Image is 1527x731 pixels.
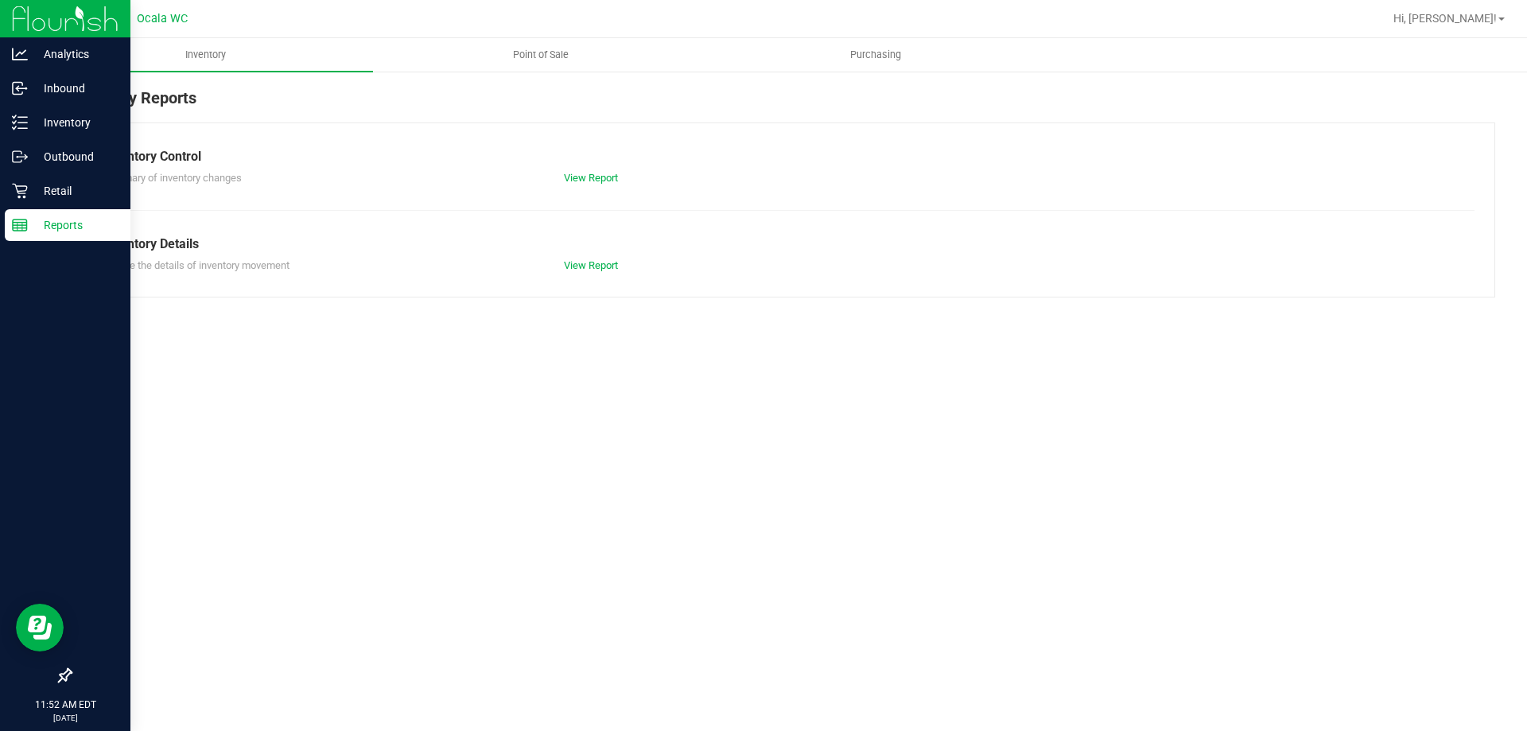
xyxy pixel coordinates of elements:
a: Point of Sale [373,38,708,72]
span: Hi, [PERSON_NAME]! [1393,12,1497,25]
span: Summary of inventory changes [103,172,242,184]
p: Reports [28,216,123,235]
span: Purchasing [829,48,923,62]
p: Inbound [28,79,123,98]
a: Purchasing [708,38,1043,72]
a: View Report [564,259,618,271]
a: Inventory [38,38,373,72]
p: 11:52 AM EDT [7,698,123,712]
inline-svg: Inbound [12,80,28,96]
p: [DATE] [7,712,123,724]
p: Inventory [28,113,123,132]
div: Inventory Details [103,235,1463,254]
div: Inventory Reports [70,86,1495,122]
p: Analytics [28,45,123,64]
p: Outbound [28,147,123,166]
span: Ocala WC [137,12,188,25]
inline-svg: Analytics [12,46,28,62]
p: Retail [28,181,123,200]
inline-svg: Reports [12,217,28,233]
div: Inventory Control [103,147,1463,166]
span: Inventory [164,48,247,62]
span: Point of Sale [492,48,590,62]
iframe: Resource center [16,604,64,651]
inline-svg: Outbound [12,149,28,165]
a: View Report [564,172,618,184]
inline-svg: Inventory [12,115,28,130]
span: Explore the details of inventory movement [103,259,289,271]
inline-svg: Retail [12,183,28,199]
